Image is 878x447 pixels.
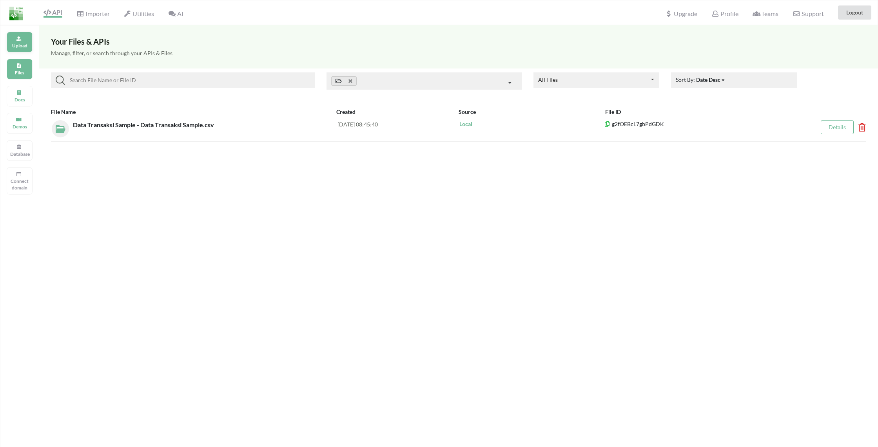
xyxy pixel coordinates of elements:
b: File Name [51,108,76,115]
div: All Files [538,77,558,83]
span: API [44,9,62,16]
p: Connect domain [10,178,29,191]
div: Date Desc [696,76,720,84]
img: searchIcon.svg [56,76,65,85]
h3: Your Files & APIs [51,37,866,46]
img: localFileIcon.eab6d1cc.svg [52,120,65,134]
img: LogoIcon.png [9,7,23,20]
span: Profile [711,10,738,17]
b: Created [336,108,356,115]
p: Local [459,120,604,128]
div: [DATE] 08:45:40 [337,120,459,137]
b: File ID [605,108,621,115]
p: Database [10,151,29,157]
span: Sort By: [676,76,726,83]
p: Docs [10,96,29,103]
span: Data Transaksi Sample - Data Transaksi Sample.csv [73,121,216,128]
span: Support [793,11,824,17]
h5: Manage, filter, or search through your APIs & Files [51,50,866,57]
b: Source [459,108,476,115]
button: Details [821,120,854,134]
span: AI [168,10,183,17]
a: Details [829,124,846,130]
span: Importer [76,10,109,17]
p: Upload [10,42,29,49]
span: Teams [753,10,778,17]
p: g2fOEBcL7gbPdGDK [604,120,782,128]
p: Files [10,69,29,76]
span: Utilities [124,10,154,17]
button: Logout [838,5,871,20]
p: Demos [10,123,29,130]
span: Upgrade [665,11,697,17]
input: Search File Name or File ID [65,76,312,85]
